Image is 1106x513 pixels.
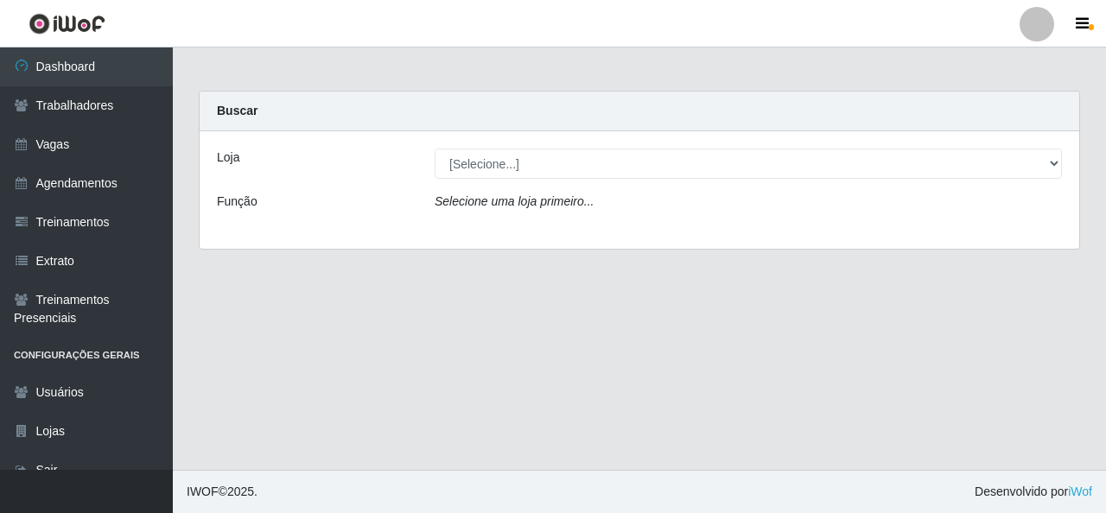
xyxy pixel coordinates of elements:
[187,484,219,498] span: IWOF
[435,194,594,208] i: Selecione uma loja primeiro...
[975,483,1092,501] span: Desenvolvido por
[217,104,257,117] strong: Buscar
[187,483,257,501] span: © 2025 .
[1068,484,1092,498] a: iWof
[217,149,239,167] label: Loja
[29,13,105,35] img: CoreUI Logo
[217,193,257,211] label: Função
